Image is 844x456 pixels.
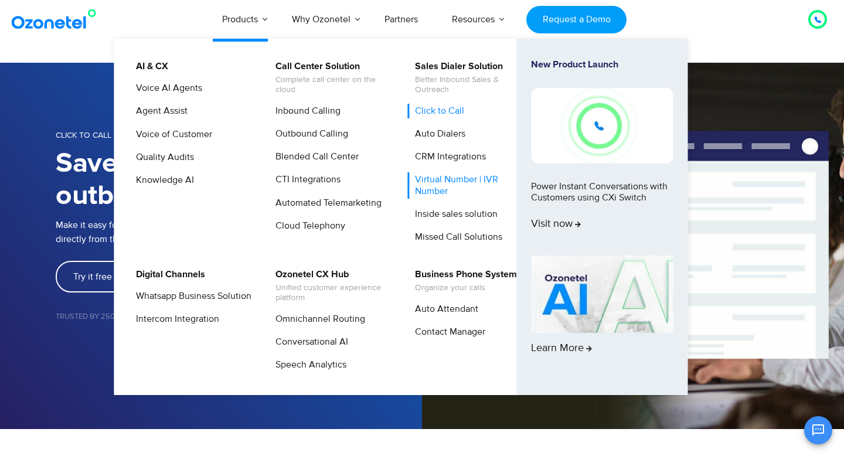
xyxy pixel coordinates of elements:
span: Learn More [531,342,592,355]
a: Knowledge AI [128,173,196,188]
a: Inbound Calling [268,104,342,118]
a: Outbound Calling [268,127,350,141]
img: New-Project-17.png [531,88,673,163]
a: Agent Assist [128,104,189,118]
a: Blended Call Center [268,149,360,164]
span: Organize your calls [415,283,517,293]
a: CRM Integrations [407,149,488,164]
span: Unified customer experience platform [275,283,391,303]
a: Speech Analytics [268,358,348,372]
a: Auto Attendant [407,302,480,317]
a: Automated Telemarketing [268,196,383,210]
span: Complete call center on the cloud [275,75,391,95]
a: Intercom Integration [128,312,221,326]
a: Business Phone SystemOrganize your calls [407,267,519,295]
a: Voice of Customer [128,127,214,142]
a: Missed Call Solutions [407,230,504,244]
a: Call Center SolutionComplete call center on the cloud [268,59,393,97]
a: Learn More [531,256,673,375]
a: Conversational AI [268,335,350,349]
a: Click to Call [407,104,466,118]
a: Ozonetel CX HubUnified customer experience platform [268,267,393,305]
a: Quality Audits [128,150,196,165]
a: Digital Channels [128,267,207,282]
a: Omnichannel Routing [268,312,367,326]
a: Virtual Number | IVR Number [407,172,532,198]
a: AI & CX [128,59,170,74]
h1: Save time on every outbound call. [56,148,422,212]
a: Request a Demo [526,6,627,33]
span: CLICK TO CALL [56,130,111,140]
a: Inside sales solution [407,207,499,222]
div: Image Carousel [56,344,422,365]
a: CTI Integrations [268,172,342,187]
a: Auto Dialers [407,127,467,141]
span: Try it free [73,272,112,281]
a: Contact Manager [407,325,487,339]
img: AI [531,256,673,333]
span: Better Inbound Sales & Outreach [415,75,530,95]
a: Whatsapp Business Solution [128,289,253,304]
a: Cloud Telephony [268,219,347,233]
a: New Product LaunchPower Instant Conversations with Customers using CXi SwitchVisit now [531,59,673,251]
div: 1 / 7 [56,347,130,361]
span: Visit now [531,218,581,231]
a: Try it free [56,261,130,292]
button: Open chat [804,416,832,444]
a: Voice AI Agents [128,81,204,96]
a: Sales Dialer SolutionBetter Inbound Sales & Outreach [407,59,532,97]
h5: Trusted by 2500+ Businesses [56,313,422,321]
p: Make it easy for your team to click-to-call customers or prospects directly from their contact list. [56,218,422,246]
